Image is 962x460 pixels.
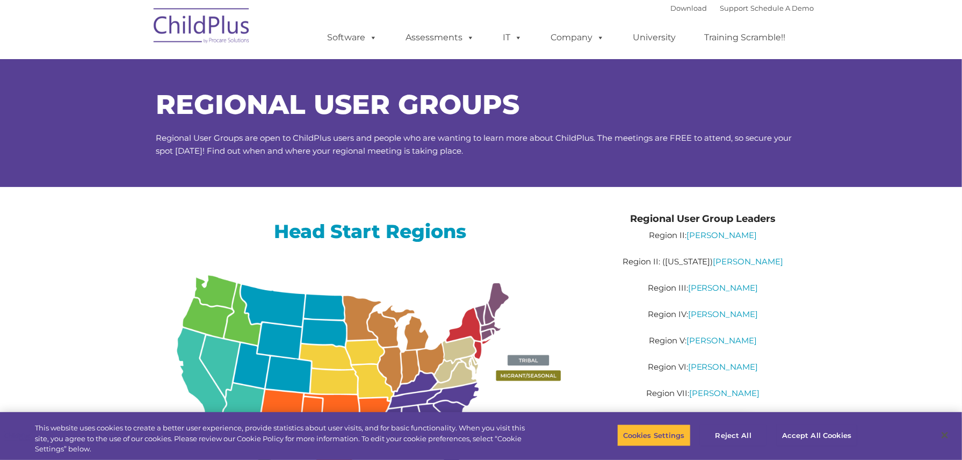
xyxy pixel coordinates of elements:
[600,334,806,347] p: Region V:
[156,133,792,156] span: Regional User Groups are open to ChildPlus users and people who are wanting to learn more about C...
[689,388,760,398] a: [PERSON_NAME]
[148,1,256,54] img: ChildPlus by Procare Solutions
[617,424,691,447] button: Cookies Settings
[720,4,749,12] a: Support
[600,211,806,226] h4: Regional User Group Leaders
[933,423,957,447] button: Close
[395,27,486,48] a: Assessments
[600,361,806,373] p: Region VI:
[156,88,520,121] span: Regional User Groups
[688,309,758,319] a: [PERSON_NAME]
[686,230,757,240] a: [PERSON_NAME]
[671,4,814,12] font: |
[694,27,797,48] a: Training Scramble!!
[751,4,814,12] a: Schedule A Demo
[713,256,784,267] a: [PERSON_NAME]
[776,424,857,447] button: Accept All Cookies
[623,27,687,48] a: University
[688,362,758,372] a: [PERSON_NAME]
[600,282,806,294] p: Region III:
[540,27,616,48] a: Company
[600,387,806,400] p: Region VII:
[600,229,806,242] p: Region II:
[35,423,529,455] div: This website uses cookies to create a better user experience, provide statistics about user visit...
[600,308,806,321] p: Region IV:
[700,424,767,447] button: Reject All
[156,219,584,243] h2: Head Start Regions
[317,27,388,48] a: Software
[671,4,707,12] a: Download
[686,335,757,346] a: [PERSON_NAME]
[688,283,758,293] a: [PERSON_NAME]
[600,255,806,268] p: Region II: ([US_STATE])
[493,27,533,48] a: IT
